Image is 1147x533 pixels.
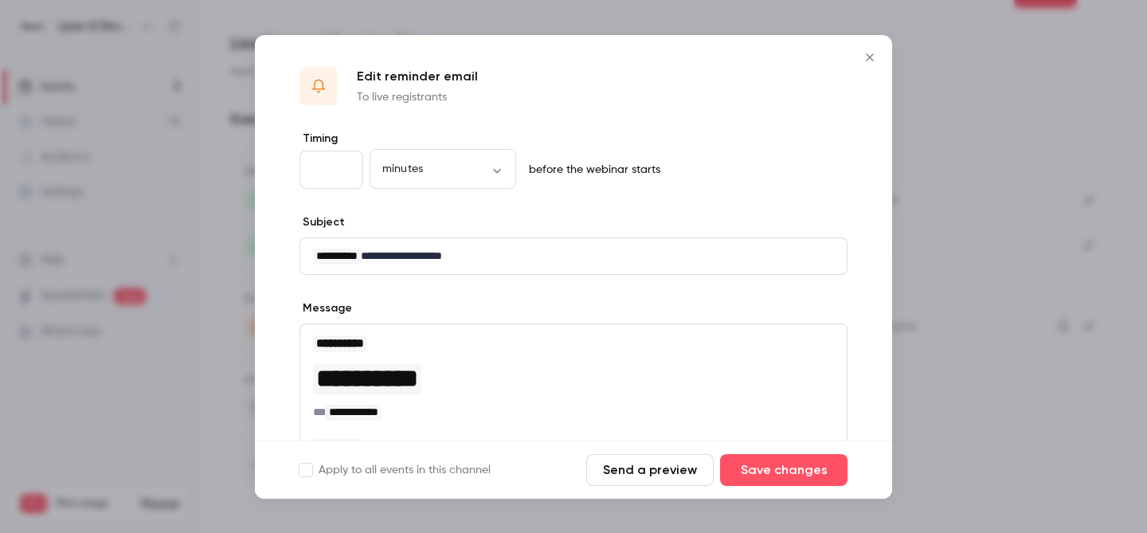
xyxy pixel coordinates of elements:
[523,162,660,178] p: before the webinar starts
[299,300,352,316] label: Message
[299,214,345,230] label: Subject
[720,454,848,486] button: Save changes
[299,462,491,478] label: Apply to all events in this channel
[300,238,847,274] div: editor
[299,131,848,147] label: Timing
[357,89,478,105] p: To live registrants
[357,67,478,86] p: Edit reminder email
[300,324,847,497] div: editor
[370,161,516,177] div: minutes
[854,41,886,73] button: Close
[586,454,714,486] button: Send a preview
